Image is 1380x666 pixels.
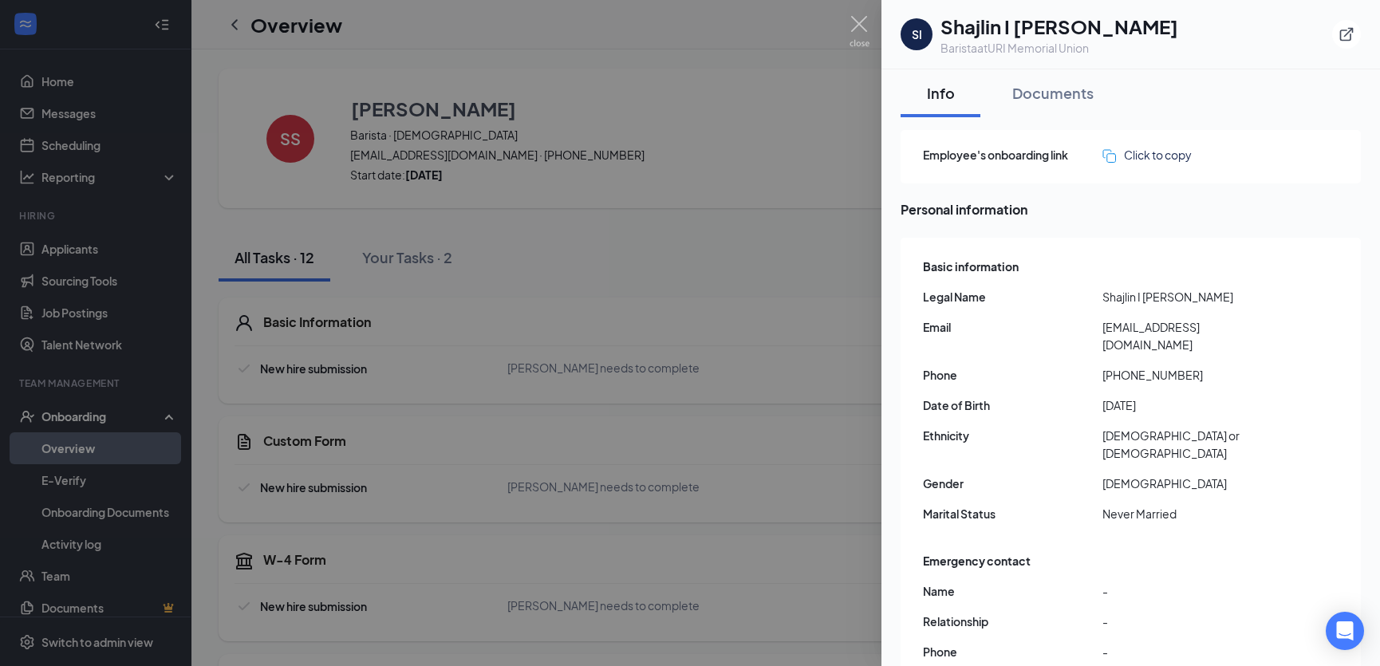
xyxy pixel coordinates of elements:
span: [EMAIL_ADDRESS][DOMAIN_NAME] [1102,318,1282,353]
span: [DEMOGRAPHIC_DATA] or [DEMOGRAPHIC_DATA] [1102,427,1282,462]
span: Ethnicity [923,427,1102,444]
span: Shajlin I [PERSON_NAME] [1102,288,1282,305]
svg: ExternalLink [1339,26,1354,42]
span: Emergency contact [923,552,1031,569]
span: Basic information [923,258,1019,275]
span: Date of Birth [923,396,1102,414]
span: Name [923,582,1102,600]
button: ExternalLink [1332,20,1361,49]
img: click-to-copy.71757273a98fde459dfc.svg [1102,149,1116,163]
span: Employee's onboarding link [923,146,1102,164]
span: - [1102,613,1282,630]
button: Click to copy [1102,146,1192,164]
span: [DATE] [1102,396,1282,414]
span: Never Married [1102,505,1282,522]
span: - [1102,643,1282,660]
span: Phone [923,643,1102,660]
span: Gender [923,475,1102,492]
span: Marital Status [923,505,1102,522]
div: Info [917,83,964,103]
span: Legal Name [923,288,1102,305]
h1: Shajlin I [PERSON_NAME] [940,13,1178,40]
div: SI [912,26,922,42]
div: Documents [1012,83,1094,103]
span: Email [923,318,1102,336]
span: [PHONE_NUMBER] [1102,366,1282,384]
span: Personal information [901,199,1361,219]
div: Barista at URI Memorial Union [940,40,1178,56]
span: Phone [923,366,1102,384]
span: Relationship [923,613,1102,630]
div: Open Intercom Messenger [1326,612,1364,650]
span: - [1102,582,1282,600]
span: [DEMOGRAPHIC_DATA] [1102,475,1282,492]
